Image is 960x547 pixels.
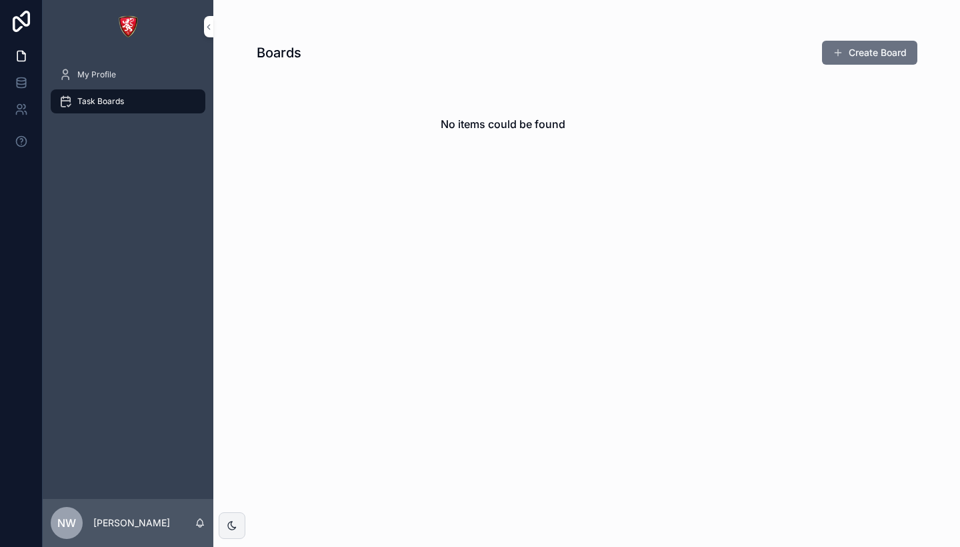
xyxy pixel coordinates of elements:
a: Task Boards [51,89,205,113]
a: My Profile [51,63,205,87]
span: My Profile [77,69,116,80]
button: Create Board [822,41,917,65]
img: App logo [117,16,139,37]
h1: Boards [257,43,301,62]
h2: No items could be found [441,116,565,132]
span: Task Boards [77,96,124,107]
span: NW [57,515,76,531]
p: [PERSON_NAME] [93,516,170,530]
div: scrollable content [43,53,213,131]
